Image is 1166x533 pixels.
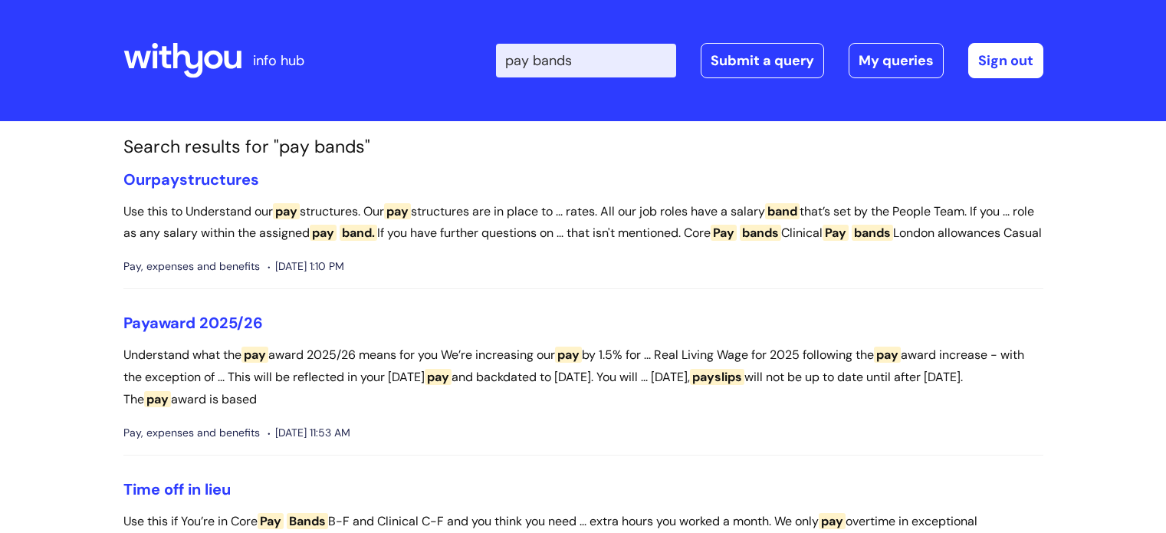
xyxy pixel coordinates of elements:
[968,43,1043,78] a: Sign out
[849,43,944,78] a: My queries
[273,203,300,219] span: pay
[253,48,304,73] p: info hub
[123,344,1043,410] p: Understand what the award 2025/26 means for you We’re increasing our by 1.5% for ... Real Living ...
[823,225,849,241] span: Pay
[287,513,328,529] span: Bands
[268,423,350,443] span: [DATE] 11:53 AM
[123,423,260,443] span: Pay, expenses and benefits
[852,225,893,241] span: bands
[123,137,1043,158] h1: Search results for "pay bands"
[711,225,737,241] span: Pay
[340,225,377,241] span: band.
[690,369,744,385] span: payslips
[144,391,171,407] span: pay
[425,369,452,385] span: pay
[151,169,179,189] span: pay
[123,313,263,333] a: Payaward 2025/26
[740,225,781,241] span: bands
[268,257,344,276] span: [DATE] 1:10 PM
[310,225,337,241] span: pay
[765,203,800,219] span: band
[123,169,259,189] a: Ourpaystructures
[496,43,1043,78] div: | -
[496,44,676,77] input: Search
[874,347,901,363] span: pay
[701,43,824,78] a: Submit a query
[123,201,1043,245] p: Use this to Understand our structures. Our structures are in place to ... rates. All our job role...
[123,479,231,499] a: Time off in lieu
[555,347,582,363] span: pay
[123,257,260,276] span: Pay, expenses and benefits
[123,313,149,333] span: Pay
[258,513,284,529] span: Pay
[241,347,268,363] span: pay
[384,203,411,219] span: pay
[819,513,846,529] span: pay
